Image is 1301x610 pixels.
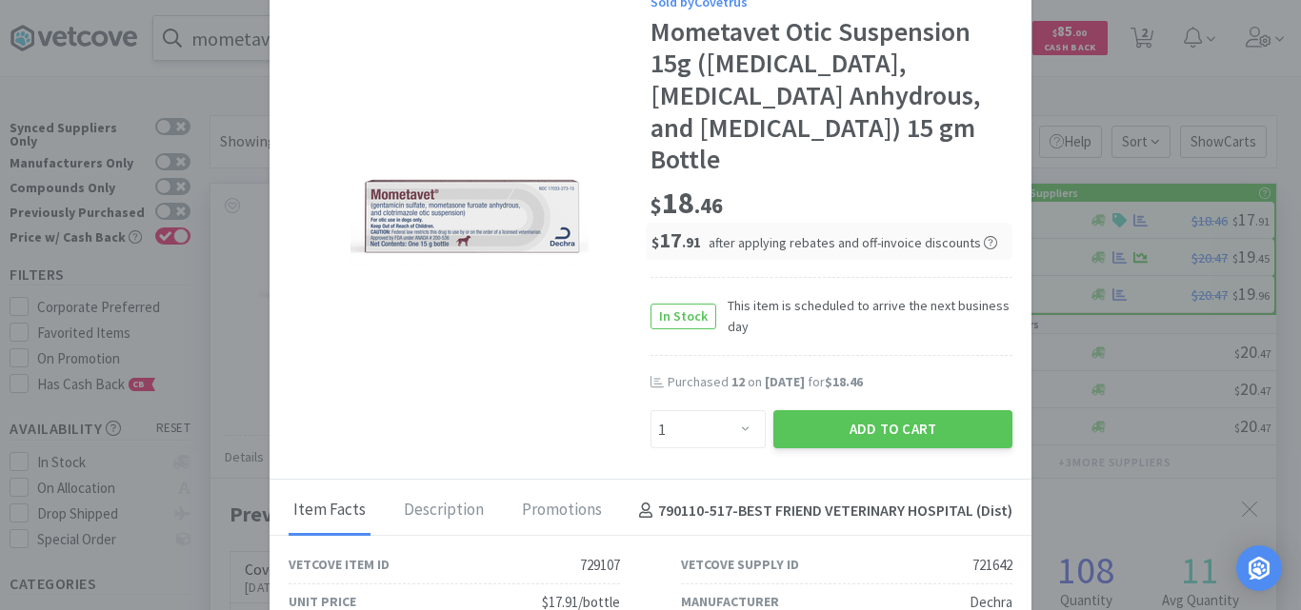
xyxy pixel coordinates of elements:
[289,554,390,575] div: Vetcove Item ID
[650,16,1012,176] div: Mometavet Otic Suspension 15g ([MEDICAL_DATA], [MEDICAL_DATA] Anhydrous, and [MEDICAL_DATA]) 15 g...
[972,554,1012,577] div: 721642
[825,373,863,390] span: $18.46
[716,295,1012,338] span: This item is scheduled to arrive the next business day
[694,192,723,219] span: . 46
[580,554,620,577] div: 729107
[682,233,701,251] span: . 91
[731,373,745,390] span: 12
[1236,545,1282,591] div: Open Intercom Messenger
[289,487,370,535] div: Item Facts
[651,226,701,253] span: 17
[765,373,805,390] span: [DATE]
[651,305,715,328] span: In Stock
[681,554,799,575] div: Vetcove Supply ID
[650,184,723,222] span: 18
[773,410,1012,448] button: Add to Cart
[399,487,489,535] div: Description
[668,373,1012,392] div: Purchased on for
[650,192,662,219] span: $
[709,234,997,251] span: after applying rebates and off-invoice discounts
[517,487,607,535] div: Promotions
[651,233,659,251] span: $
[631,499,1012,523] h4: 790110-517 - BEST FRIEND VETERINARY HOSPITAL (Dist)
[350,174,589,266] img: aca9383f7fd34138a4bf926a00eee863_721642.png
